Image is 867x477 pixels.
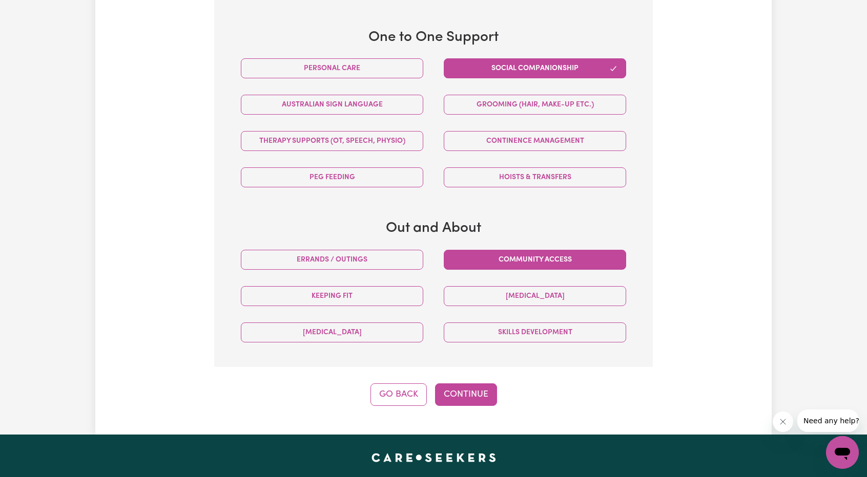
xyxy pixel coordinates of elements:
button: [MEDICAL_DATA] [444,286,626,306]
button: Australian Sign Language [241,95,423,115]
button: Go Back [370,383,427,406]
iframe: Close message [773,411,793,432]
button: Keeping fit [241,286,423,306]
button: [MEDICAL_DATA] [241,322,423,342]
h3: One to One Support [231,29,636,47]
button: PEG feeding [241,167,423,187]
a: Careseekers home page [371,453,496,461]
button: Errands / Outings [241,250,423,270]
button: Community access [444,250,626,270]
button: Social companionship [444,58,626,78]
span: Need any help? [6,7,62,15]
iframe: Button to launch messaging window [826,436,859,469]
button: Hoists & transfers [444,167,626,187]
button: Continue [435,383,497,406]
iframe: Message from company [797,409,859,432]
button: Therapy Supports (OT, speech, physio) [241,131,423,151]
button: Continence management [444,131,626,151]
button: Skills Development [444,322,626,342]
button: Personal care [241,58,423,78]
button: Grooming (hair, make-up etc.) [444,95,626,115]
h3: Out and About [231,220,636,237]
